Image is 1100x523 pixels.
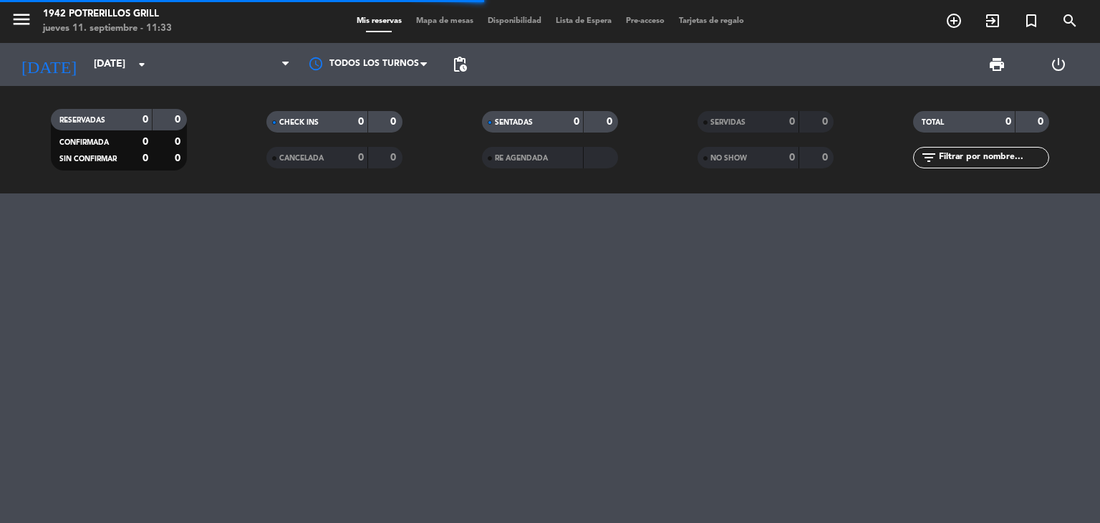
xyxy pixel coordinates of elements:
[279,155,324,162] span: CANCELADA
[358,153,364,163] strong: 0
[619,17,672,25] span: Pre-acceso
[945,12,962,29] i: add_circle_outline
[451,56,468,73] span: pending_actions
[1038,117,1046,127] strong: 0
[279,119,319,126] span: CHECK INS
[143,137,148,147] strong: 0
[988,56,1005,73] span: print
[1023,12,1040,29] i: turned_in_not
[175,153,183,163] strong: 0
[1050,56,1067,73] i: power_settings_new
[11,9,32,35] button: menu
[789,117,795,127] strong: 0
[984,12,1001,29] i: exit_to_app
[143,115,148,125] strong: 0
[937,150,1048,165] input: Filtrar por nombre...
[920,149,937,166] i: filter_list
[358,117,364,127] strong: 0
[409,17,481,25] span: Mapa de mesas
[349,17,409,25] span: Mis reservas
[495,155,548,162] span: RE AGENDADA
[1061,12,1079,29] i: search
[789,153,795,163] strong: 0
[481,17,549,25] span: Disponibilidad
[574,117,579,127] strong: 0
[390,153,399,163] strong: 0
[175,115,183,125] strong: 0
[43,7,172,21] div: 1942 Potrerillos Grill
[59,139,109,146] span: CONFIRMADA
[11,9,32,30] i: menu
[143,153,148,163] strong: 0
[59,117,105,124] span: RESERVADAS
[549,17,619,25] span: Lista de Espera
[822,153,831,163] strong: 0
[175,137,183,147] strong: 0
[1005,117,1011,127] strong: 0
[1028,43,1089,86] div: LOG OUT
[59,155,117,163] span: SIN CONFIRMAR
[922,119,944,126] span: TOTAL
[672,17,751,25] span: Tarjetas de regalo
[11,49,87,80] i: [DATE]
[822,117,831,127] strong: 0
[133,56,150,73] i: arrow_drop_down
[43,21,172,36] div: jueves 11. septiembre - 11:33
[710,155,747,162] span: NO SHOW
[710,119,746,126] span: SERVIDAS
[495,119,533,126] span: SENTADAS
[390,117,399,127] strong: 0
[607,117,615,127] strong: 0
